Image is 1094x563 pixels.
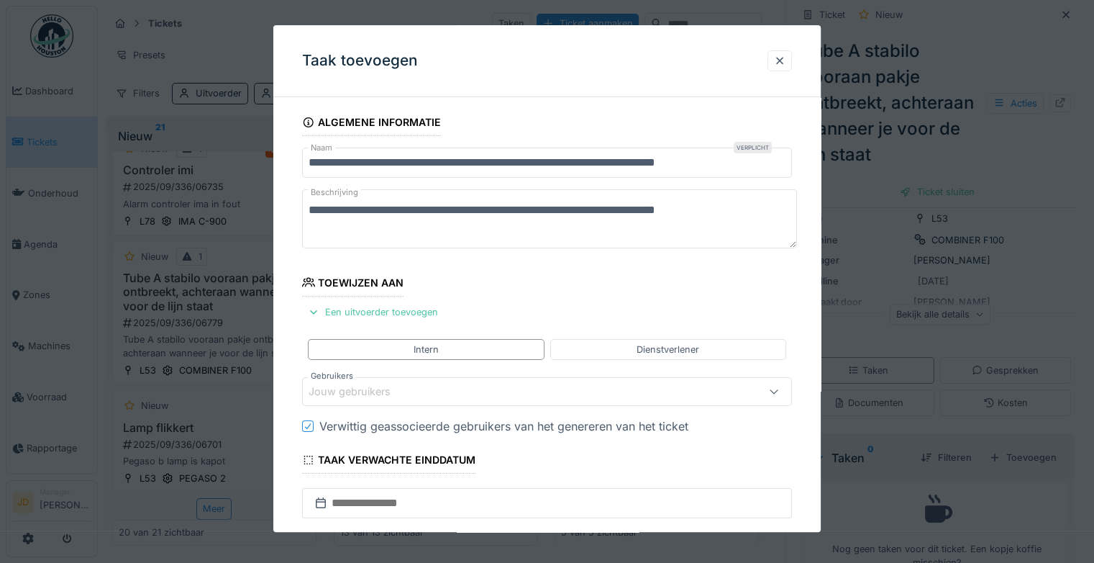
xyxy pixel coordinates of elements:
label: Gebruikers [308,370,356,382]
label: Naam [308,142,335,154]
div: Taak verwachte einddatum [302,449,475,474]
div: Verplicht [734,142,772,153]
div: Verwittig geassocieerde gebruikers van het genereren van het ticket [319,418,688,435]
div: Jouw gebruikers [309,384,411,400]
div: Algemene informatie [302,112,441,136]
h3: Taak toevoegen [302,52,418,70]
div: Intern [414,343,439,356]
label: Beschrijving [308,184,361,202]
div: Toewijzen aan [302,272,404,297]
div: Dienstverlener [637,343,699,356]
div: Een uitvoerder toevoegen [302,302,444,322]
